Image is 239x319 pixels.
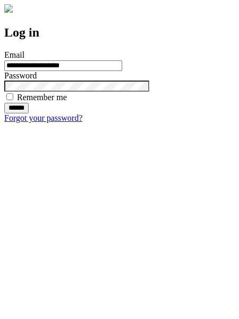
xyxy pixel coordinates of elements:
img: logo-4e3dc11c47720685a147b03b5a06dd966a58ff35d612b21f08c02c0306f2b779.png [4,4,13,13]
a: Forgot your password? [4,113,82,122]
label: Email [4,50,24,59]
h2: Log in [4,25,235,40]
label: Remember me [17,93,67,102]
label: Password [4,71,37,80]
